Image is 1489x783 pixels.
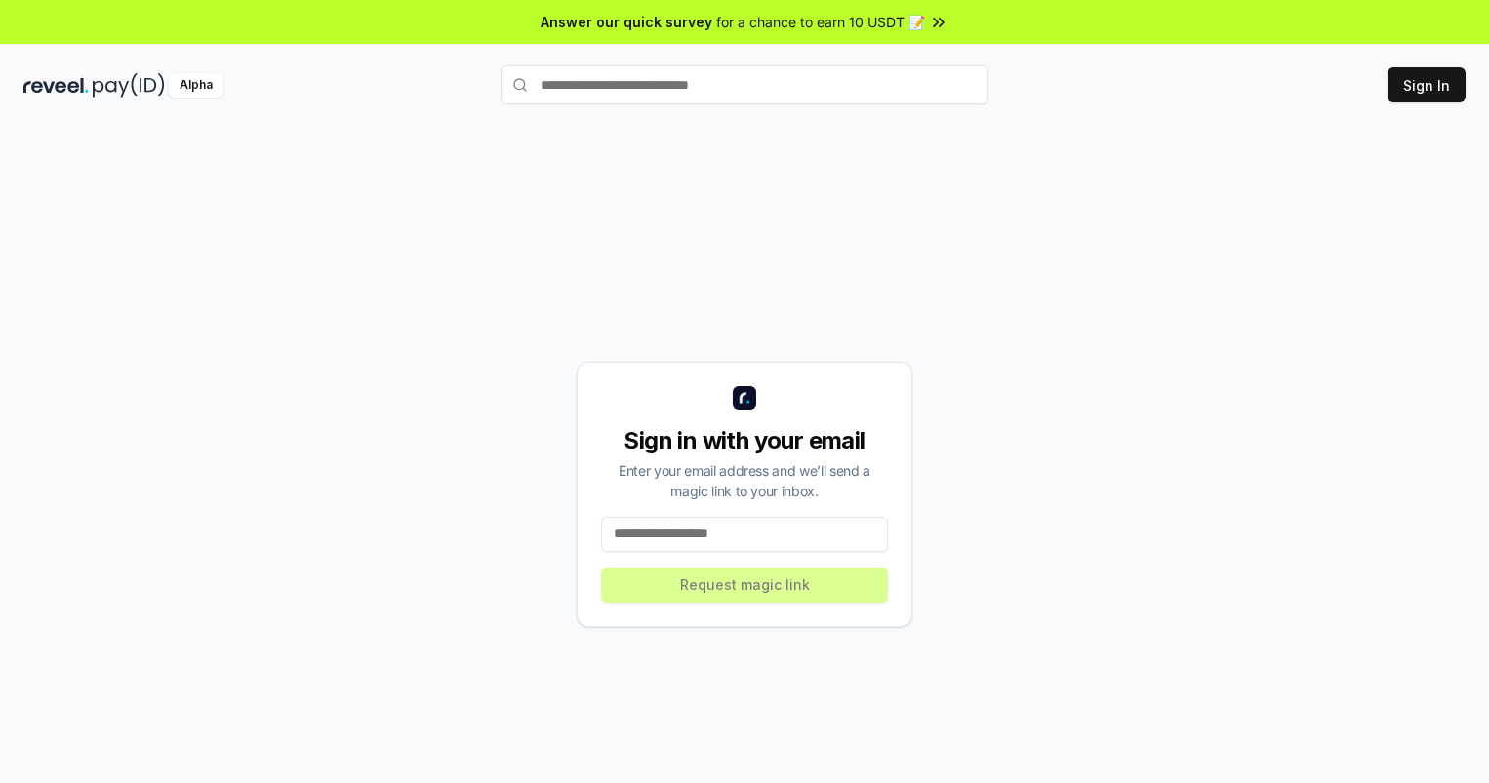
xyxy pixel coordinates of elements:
div: Enter your email address and we’ll send a magic link to your inbox. [601,460,888,501]
div: Sign in with your email [601,425,888,456]
img: pay_id [93,73,165,98]
button: Sign In [1388,67,1466,102]
img: reveel_dark [23,73,89,98]
span: Answer our quick survey [541,12,712,32]
img: logo_small [733,386,756,410]
div: Alpha [169,73,223,98]
span: for a chance to earn 10 USDT 📝 [716,12,925,32]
